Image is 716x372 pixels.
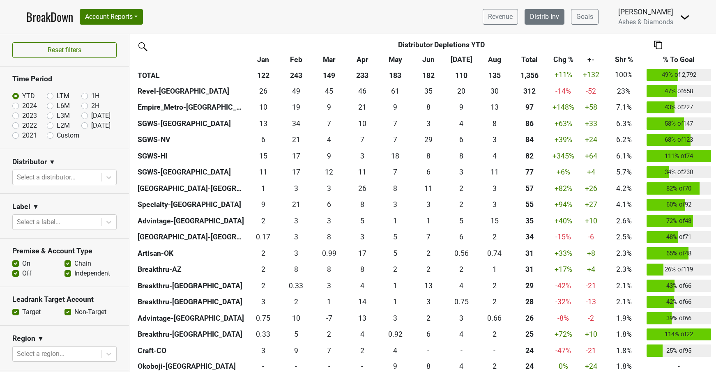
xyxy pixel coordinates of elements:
div: 3 [480,183,509,194]
label: Target [22,307,41,317]
th: May: activate to sort column ascending [379,52,412,67]
td: 5.582 [412,164,445,181]
div: 11 [249,167,278,177]
td: 5.25 [379,245,412,262]
div: 2 [447,199,476,210]
div: 55 [513,199,546,210]
div: 6 [414,167,443,177]
div: 5 [381,232,410,242]
div: 2 [480,232,509,242]
span: ▼ [32,202,39,212]
td: 8.5 [379,99,412,116]
td: 34.156 [280,115,313,132]
td: 2.5 [445,164,478,181]
div: 7 [381,167,410,177]
div: 19 [282,102,311,113]
div: +4 [580,167,601,177]
th: 55.002 [511,197,548,213]
td: 2.667 [280,180,313,197]
div: 1 [381,216,410,226]
div: 0.17 [249,232,278,242]
div: 6 [249,134,278,145]
div: 21 [282,199,311,210]
td: 6.2% [603,132,645,148]
div: 10 [348,118,377,129]
td: 2.08 [478,229,511,246]
td: 1.166 [246,180,279,197]
td: +39 % [548,132,579,148]
div: 4 [315,134,344,145]
td: 6.084 [313,197,345,213]
td: 17.333 [280,148,313,164]
td: 6.417 [246,132,279,148]
td: 29.25 [412,132,445,148]
div: 13 [249,118,278,129]
th: 110 [445,67,478,83]
td: 2.57 [313,213,345,229]
div: 20 [447,86,476,96]
td: 12.083 [313,164,345,181]
span: Ashes & Diamonds [618,18,673,26]
th: Jul: activate to sort column ascending [445,52,478,67]
div: 3 [381,199,410,210]
div: 9 [249,199,278,210]
div: +27 [580,199,601,210]
td: 0.99 [313,245,345,262]
div: 21 [282,134,311,145]
td: 6.1% [603,148,645,164]
div: 35 [513,216,546,226]
div: 46 [348,86,377,96]
div: 5 [447,216,476,226]
button: Account Reports [80,9,143,25]
div: 9 [315,151,344,161]
div: -52 [580,86,601,96]
div: 4 [480,151,509,161]
th: SGWS-[GEOGRAPHIC_DATA] [136,115,246,132]
td: 0.74 [478,245,511,262]
div: 7 [381,134,410,145]
th: Apr: activate to sort column ascending [346,52,379,67]
div: 2 [249,248,278,259]
h3: Distributor [12,158,47,166]
div: 45 [315,86,344,96]
th: Aug: activate to sort column ascending [478,52,511,67]
td: 2.66 [280,213,313,229]
div: 7 [348,134,377,145]
div: 35 [414,86,443,96]
td: 7.5 [379,180,412,197]
th: 311.834 [511,83,548,99]
td: 6.083 [445,132,478,148]
td: 4.1% [603,197,645,213]
td: 5.7% [603,164,645,181]
div: 13 [480,102,509,113]
th: 233 [346,67,379,83]
div: 29 [414,134,443,145]
th: 31.310 [511,245,548,262]
div: 3 [414,199,443,210]
td: +33 % [548,245,579,262]
label: Independent [74,269,110,278]
th: % To Goal: activate to sort column ascending [645,52,713,67]
div: 17 [282,167,311,177]
th: &nbsp;: activate to sort column ascending [136,52,246,67]
label: [DATE] [91,121,111,131]
label: 2024 [22,101,37,111]
th: 77.243 [511,164,548,181]
td: 4.92 [346,213,379,229]
td: 4.25 [313,132,345,148]
th: Mar: activate to sort column ascending [313,52,345,67]
th: Empire_Metro-[GEOGRAPHIC_DATA] [136,99,246,116]
th: [GEOGRAPHIC_DATA]-[GEOGRAPHIC_DATA] [136,180,246,197]
td: 3.416 [478,180,511,197]
div: 11 [348,167,377,177]
th: +-: activate to sort column ascending [579,52,603,67]
div: 9 [381,102,410,113]
div: 49 [282,86,311,96]
td: 3.25 [412,115,445,132]
div: 312 [513,86,546,96]
th: 84.166 [511,132,548,148]
div: 7 [414,232,443,242]
td: 6.663 [313,115,345,132]
th: Jun: activate to sort column ascending [412,52,445,67]
td: 3.25 [313,180,345,197]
